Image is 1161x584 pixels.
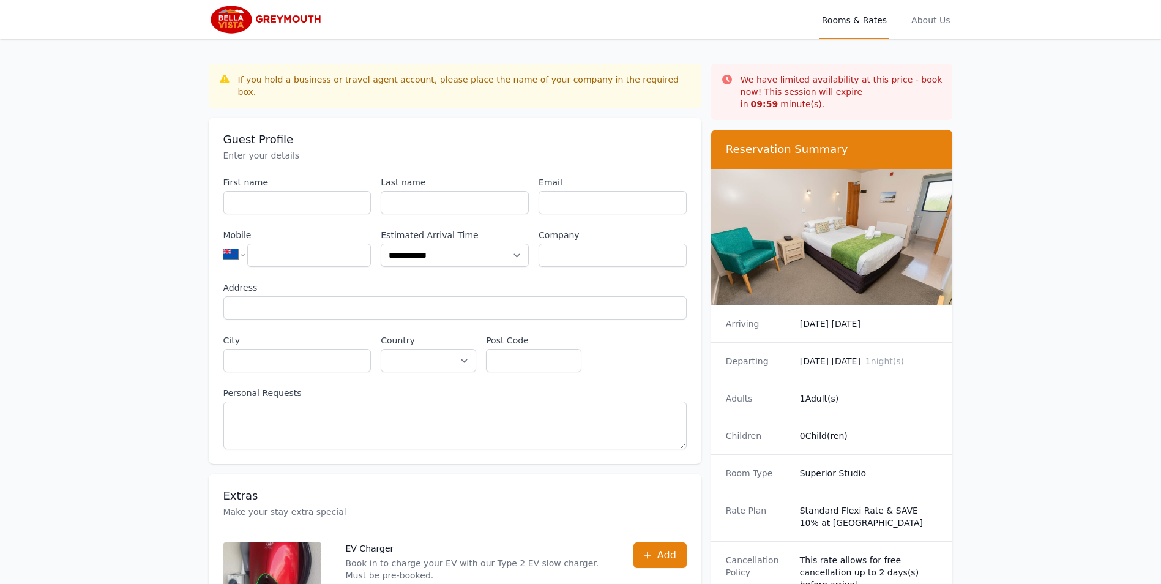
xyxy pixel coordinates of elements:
label: Estimated Arrival Time [381,229,529,241]
label: Mobile [223,229,371,241]
span: 1 night(s) [865,356,904,366]
label: City [223,334,371,346]
strong: 09 : 59 [751,99,778,109]
dd: Standard Flexi Rate & SAVE 10% at [GEOGRAPHIC_DATA] [800,504,938,529]
dd: 1 Adult(s) [800,392,938,405]
p: We have limited availability at this price - book now! This session will expire in minute(s). [741,73,943,110]
label: Personal Requests [223,387,687,399]
p: Book in to charge your EV with our Type 2 EV slow charger. Must be pre-booked. [346,557,609,582]
span: Add [657,548,676,563]
h3: Extras [223,489,687,503]
dt: Adults [726,392,790,405]
h3: Reservation Summary [726,142,938,157]
p: Enter your details [223,149,687,162]
label: Last name [381,176,529,189]
dd: [DATE] [DATE] [800,355,938,367]
img: Bella Vista Greymouth [209,5,327,34]
dt: Rate Plan [726,504,790,529]
label: Post Code [486,334,581,346]
h3: Guest Profile [223,132,687,147]
label: Company [539,229,687,241]
label: First name [223,176,371,189]
label: Country [381,334,476,346]
dd: [DATE] [DATE] [800,318,938,330]
dd: 0 Child(ren) [800,430,938,442]
div: If you hold a business or travel agent account, please place the name of your company in the requ... [238,73,692,98]
label: Address [223,282,687,294]
p: EV Charger [346,542,609,555]
dt: Children [726,430,790,442]
dt: Arriving [726,318,790,330]
img: Superior Studio [711,169,953,305]
dt: Room Type [726,467,790,479]
label: Email [539,176,687,189]
dd: Superior Studio [800,467,938,479]
p: Make your stay extra special [223,506,687,518]
button: Add [633,542,687,568]
dt: Departing [726,355,790,367]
